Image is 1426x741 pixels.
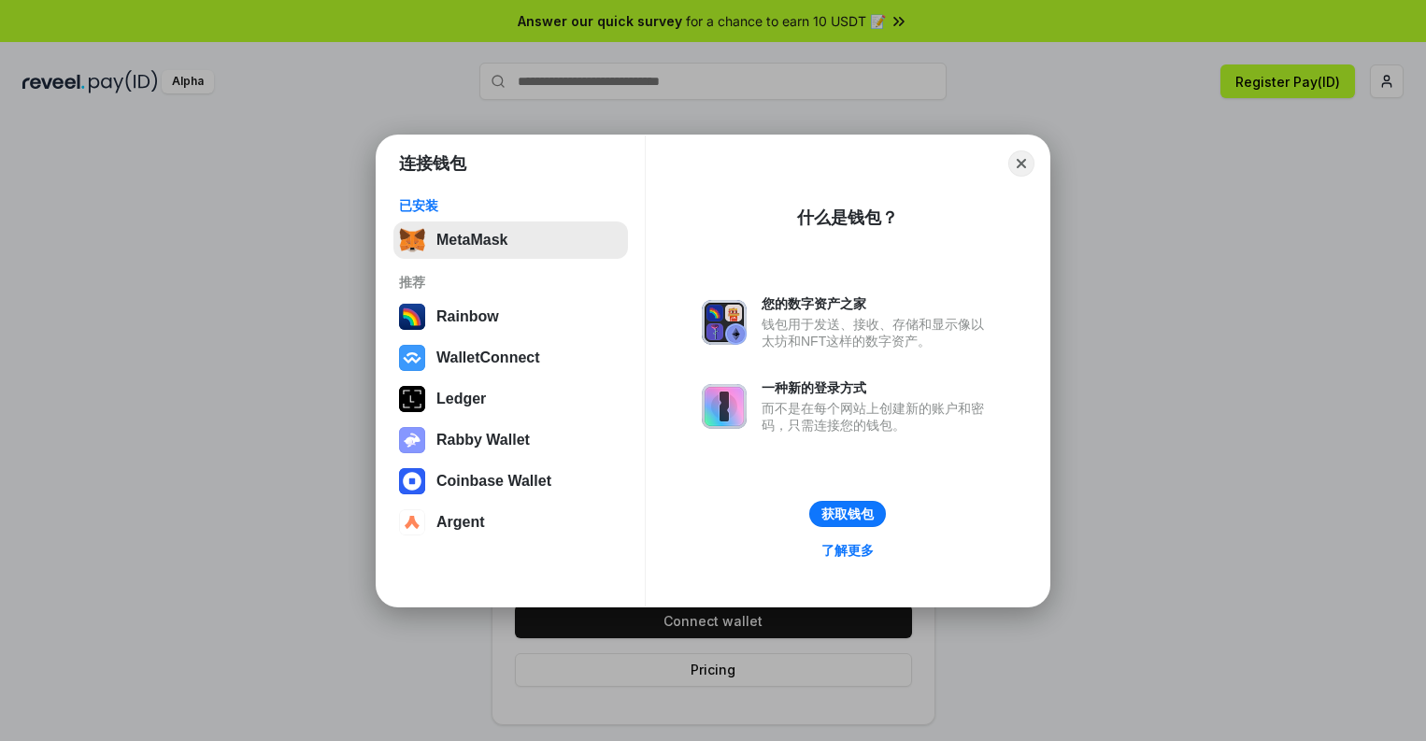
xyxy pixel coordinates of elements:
div: WalletConnect [436,349,540,366]
a: 了解更多 [810,538,885,563]
button: Coinbase Wallet [393,463,628,500]
button: Rainbow [393,298,628,335]
img: svg+xml,%3Csvg%20width%3D%2228%22%20height%3D%2228%22%20viewBox%3D%220%200%2028%2028%22%20fill%3D... [399,345,425,371]
img: svg+xml,%3Csvg%20xmlns%3D%22http%3A%2F%2Fwww.w3.org%2F2000%2Fsvg%22%20fill%3D%22none%22%20viewBox... [702,300,747,345]
div: Ledger [436,391,486,407]
img: svg+xml,%3Csvg%20width%3D%22120%22%20height%3D%22120%22%20viewBox%3D%220%200%20120%20120%22%20fil... [399,304,425,330]
button: Argent [393,504,628,541]
div: 已安装 [399,197,622,214]
div: 一种新的登录方式 [762,379,993,396]
div: 什么是钱包？ [797,207,898,229]
button: 获取钱包 [809,501,886,527]
div: 而不是在每个网站上创建新的账户和密码，只需连接您的钱包。 [762,400,993,434]
div: MetaMask [436,232,507,249]
div: 获取钱包 [821,506,874,522]
img: svg+xml,%3Csvg%20xmlns%3D%22http%3A%2F%2Fwww.w3.org%2F2000%2Fsvg%22%20fill%3D%22none%22%20viewBox... [702,384,747,429]
button: Close [1008,150,1034,177]
button: WalletConnect [393,339,628,377]
div: Argent [436,514,485,531]
button: Rabby Wallet [393,421,628,459]
img: svg+xml,%3Csvg%20xmlns%3D%22http%3A%2F%2Fwww.w3.org%2F2000%2Fsvg%22%20fill%3D%22none%22%20viewBox... [399,427,425,453]
div: 您的数字资产之家 [762,295,993,312]
div: Rainbow [436,308,499,325]
img: svg+xml,%3Csvg%20xmlns%3D%22http%3A%2F%2Fwww.w3.org%2F2000%2Fsvg%22%20width%3D%2228%22%20height%3... [399,386,425,412]
div: 了解更多 [821,542,874,559]
button: MetaMask [393,221,628,259]
img: svg+xml,%3Csvg%20width%3D%2228%22%20height%3D%2228%22%20viewBox%3D%220%200%2028%2028%22%20fill%3D... [399,509,425,535]
div: Rabby Wallet [436,432,530,449]
button: Ledger [393,380,628,418]
h1: 连接钱包 [399,152,466,175]
div: Coinbase Wallet [436,473,551,490]
img: svg+xml,%3Csvg%20width%3D%2228%22%20height%3D%2228%22%20viewBox%3D%220%200%2028%2028%22%20fill%3D... [399,468,425,494]
img: svg+xml,%3Csvg%20fill%3D%22none%22%20height%3D%2233%22%20viewBox%3D%220%200%2035%2033%22%20width%... [399,227,425,253]
div: 推荐 [399,274,622,291]
div: 钱包用于发送、接收、存储和显示像以太坊和NFT这样的数字资产。 [762,316,993,349]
